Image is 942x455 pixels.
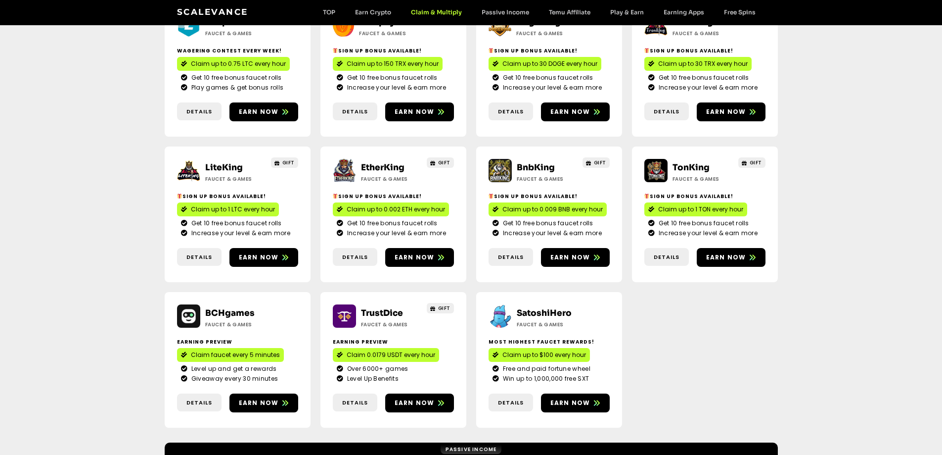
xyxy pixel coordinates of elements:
span: Claim up to 0.002 ETH every hour [347,205,445,214]
span: Earn now [239,107,279,116]
a: Claim up to 1 LTC every hour [177,202,279,216]
span: GIFT [594,159,606,166]
span: Get 10 free bonus faucet rolls [656,73,749,82]
a: Details [333,248,377,266]
span: Details [654,107,679,116]
span: Win up to 1,000,000 free SXT [500,374,589,383]
a: Details [489,248,533,266]
a: Details [177,394,222,412]
span: Increase your level & earn more [500,229,602,238]
a: Free Spins [714,8,765,16]
span: GIFT [438,304,450,312]
h2: Sign Up Bonus Available! [333,47,454,54]
h2: Faucet & Games [205,175,267,183]
span: Get 10 free bonus faucet rolls [189,73,282,82]
a: Claim up to 0.002 ETH every hour [333,202,449,216]
h2: Sign Up Bonus Available! [489,193,610,200]
a: Earn now [229,102,298,121]
span: Claim up to 0.75 LTC every hour [191,59,286,68]
img: 🎁 [333,194,338,199]
span: Claim up to 30 DOGE every hour [502,59,597,68]
a: GIFT [427,157,454,168]
span: Over 6000+ games [345,364,408,373]
span: Earn now [706,253,746,262]
a: TrustDice [361,308,403,318]
a: Earn now [385,102,454,121]
span: GIFT [282,159,295,166]
h2: Earning Preview [177,338,298,346]
nav: Menu [313,8,765,16]
h2: Sign Up Bonus Available! [333,193,454,200]
a: Scalevance [177,7,248,17]
span: Claim up to 1 TON every hour [658,205,743,214]
span: Details [342,107,368,116]
a: GIFT [583,157,610,168]
a: GIFT [427,303,454,313]
span: Details [498,399,524,407]
span: Claim faucet every 5 minutes [191,351,280,359]
span: Claim up to 150 TRX every hour [347,59,439,68]
span: Details [186,253,212,261]
a: Play & Earn [600,8,654,16]
a: GIFT [738,157,765,168]
a: TonKing [673,162,710,173]
h2: Sign Up Bonus Available! [177,193,298,200]
a: Earn now [541,248,610,267]
a: Earn now [229,394,298,412]
a: BCHgames [205,308,255,318]
span: Details [186,399,212,407]
a: Details [489,102,533,121]
a: Earn now [385,394,454,412]
a: Claim up to 0.009 BNB every hour [489,202,607,216]
span: Giveaway every 30 minutes [189,374,278,383]
span: Details [342,253,368,261]
a: Details [644,248,689,266]
a: Temu Affiliate [539,8,600,16]
h2: Faucet & Games [359,30,421,37]
h2: Faucet & Games [517,321,579,328]
a: Claim up to 1 TON every hour [644,202,747,216]
h2: Faucet & Games [673,30,734,37]
span: Claim up to $100 every hour [502,351,586,359]
span: Claim up to 30 TRX every hour [658,59,748,68]
a: TOP [313,8,345,16]
span: Details [654,253,679,261]
img: 🎁 [333,48,338,53]
h2: Faucet & Games [205,321,267,328]
h2: Faucet & Games [205,30,267,37]
a: Earn now [697,248,765,267]
a: Details [177,102,222,121]
a: Claim 0.0179 USDT every hour [333,348,439,362]
span: Increase your level & earn more [500,83,602,92]
span: Get 10 free bonus faucet rolls [189,219,282,228]
span: Get 10 free bonus faucet rolls [500,219,593,228]
span: Details [498,253,524,261]
a: Earn now [229,248,298,267]
span: Details [342,399,368,407]
span: Earn now [550,253,590,262]
h2: Most highest faucet rewards! [489,338,610,346]
a: Earn Crypto [345,8,401,16]
span: Earn now [395,399,435,407]
span: GIFT [750,159,762,166]
a: LiteKing [205,162,243,173]
a: Earning Apps [654,8,714,16]
a: Earn now [697,102,765,121]
a: Earn now [385,248,454,267]
a: Claim up to 30 TRX every hour [644,57,752,71]
a: Claim up to $100 every hour [489,348,590,362]
a: Claim up to 150 TRX every hour [333,57,443,71]
h2: Faucet & Games [516,30,578,37]
img: 🎁 [489,194,493,199]
a: Details [644,102,689,121]
span: Earn now [395,107,435,116]
span: Earn now [239,399,279,407]
span: Get 10 free bonus faucet rolls [656,219,749,228]
a: Claim up to 30 DOGE every hour [489,57,601,71]
span: Level up and get a rewards [189,364,277,373]
span: Increase your level & earn more [656,83,758,92]
a: Claim & Multiply [401,8,472,16]
a: GIFT [271,157,298,168]
span: Get 10 free bonus faucet rolls [345,73,438,82]
a: Earn now [541,102,610,121]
